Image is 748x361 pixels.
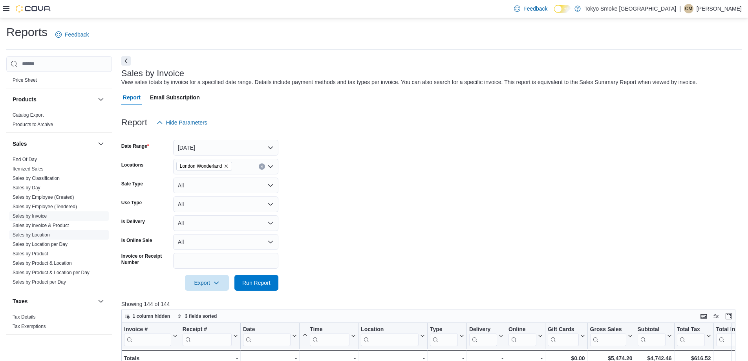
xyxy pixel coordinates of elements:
span: Run Report [242,279,271,287]
span: Sales by Invoice & Product [13,222,69,229]
a: Sales by Product [13,251,48,257]
label: Locations [121,162,144,168]
a: Sales by Classification [13,176,60,181]
span: End Of Day [13,156,37,163]
a: Tax Exemptions [13,324,46,329]
p: | [679,4,681,13]
div: Gross Sales [590,326,626,346]
span: Sales by Product [13,251,48,257]
p: Showing 144 of 144 [121,300,742,308]
div: Type [430,326,458,346]
h1: Reports [6,24,48,40]
span: Email Subscription [150,90,200,105]
h3: Sales [13,140,27,148]
div: Gift Cards [548,326,579,334]
span: Feedback [523,5,547,13]
div: Gift Card Sales [548,326,579,346]
div: Taxes [6,312,112,334]
button: Delivery [469,326,503,346]
div: Total Tax [677,326,704,346]
div: Delivery [469,326,497,334]
button: Date [243,326,297,346]
a: Sales by Location [13,232,50,238]
h3: Report [121,118,147,127]
a: Feedback [52,27,92,42]
p: Tokyo Smoke [GEOGRAPHIC_DATA] [585,4,677,13]
div: Online [508,326,536,334]
div: Subtotal [637,326,665,346]
button: Keyboard shortcuts [699,312,708,321]
span: Sales by Day [13,185,40,191]
label: Use Type [121,200,142,206]
label: Is Online Sale [121,237,152,244]
div: Products [6,110,112,132]
a: Itemized Sales [13,166,44,172]
span: Tax Exemptions [13,323,46,330]
div: View sales totals by invoice for a specified date range. Details include payment methods and tax ... [121,78,697,86]
a: Feedback [511,1,550,16]
div: Date [243,326,291,346]
a: Sales by Product & Location [13,260,72,266]
h3: Sales by Invoice [121,69,184,78]
button: Open list of options [267,163,274,170]
button: Display options [711,312,721,321]
button: Time [302,326,356,346]
a: Catalog Export [13,112,44,118]
div: Gross Sales [590,326,626,334]
button: Run Report [234,275,278,291]
div: Receipt # URL [183,326,232,346]
label: Invoice or Receipt Number [121,253,170,266]
h3: Taxes [13,297,28,305]
button: Taxes [96,297,106,306]
span: Products to Archive [13,121,53,128]
span: Sales by Classification [13,175,60,181]
button: Location [361,326,425,346]
button: 3 fields sorted [174,312,220,321]
button: Products [13,95,95,103]
a: Sales by Location per Day [13,242,68,247]
span: Sales by Employee (Tendered) [13,203,77,210]
a: Sales by Product per Day [13,279,66,285]
button: Enter fullscreen [724,312,733,321]
label: Is Delivery [121,218,145,225]
a: Sales by Product & Location per Day [13,270,90,275]
div: Receipt # [183,326,232,334]
button: Products [96,95,106,104]
div: Online [508,326,536,346]
button: Gift Cards [548,326,585,346]
button: 1 column hidden [122,312,173,321]
a: Sales by Invoice & Product [13,223,69,228]
button: All [173,196,278,212]
div: Time [310,326,349,334]
button: Sales [96,139,106,148]
span: Hide Parameters [166,119,207,126]
input: Dark Mode [554,5,571,13]
div: Time [310,326,349,346]
button: Receipt # [183,326,238,346]
button: Subtotal [637,326,671,346]
span: Feedback [65,31,89,38]
a: Sales by Invoice [13,213,47,219]
div: Location [361,326,419,346]
a: End Of Day [13,157,37,162]
button: Online [508,326,543,346]
button: Total Tax [677,326,711,346]
a: Sales by Employee (Tendered) [13,204,77,209]
div: Type [430,326,458,334]
a: Sales by Day [13,185,40,191]
span: 3 fields sorted [185,313,217,319]
span: Sales by Location per Day [13,241,68,247]
button: Hide Parameters [154,115,210,130]
a: Tax Details [13,314,36,320]
button: All [173,178,278,193]
div: Sales [6,155,112,290]
label: Sale Type [121,181,143,187]
div: Subtotal [637,326,665,334]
